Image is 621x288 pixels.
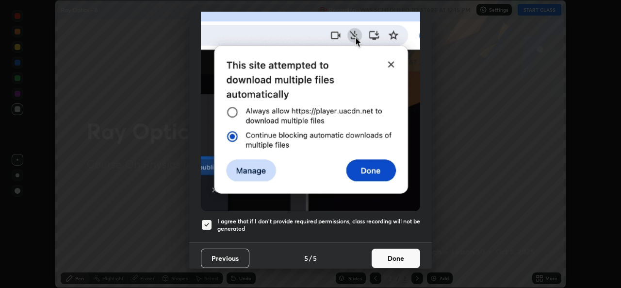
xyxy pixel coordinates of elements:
[304,253,308,263] h4: 5
[201,249,249,268] button: Previous
[217,218,420,233] h5: I agree that if I don't provide required permissions, class recording will not be generated
[372,249,420,268] button: Done
[313,253,317,263] h4: 5
[309,253,312,263] h4: /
